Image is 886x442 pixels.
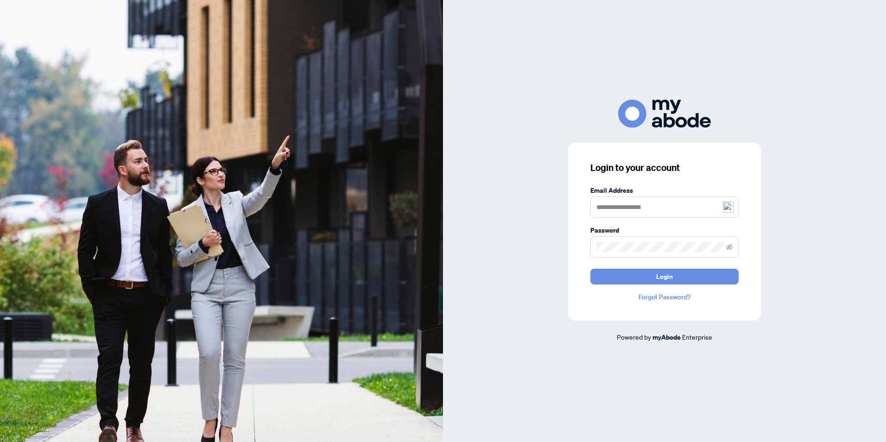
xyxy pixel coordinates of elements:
label: Password [590,225,739,235]
a: Forgot Password? [590,292,739,302]
span: eye-invisible [726,244,733,250]
span: Login [656,269,673,284]
span: Enterprise [682,333,712,341]
label: Email Address [590,185,739,196]
span: Powered by [617,333,651,341]
h3: Login to your account [590,161,739,174]
button: Login [590,269,739,284]
img: ma-logo [618,100,711,128]
img: npw-badge-icon-locked.svg [713,244,721,251]
img: npw-badge-icon-locked.svg [723,202,734,213]
a: myAbode [652,332,681,342]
